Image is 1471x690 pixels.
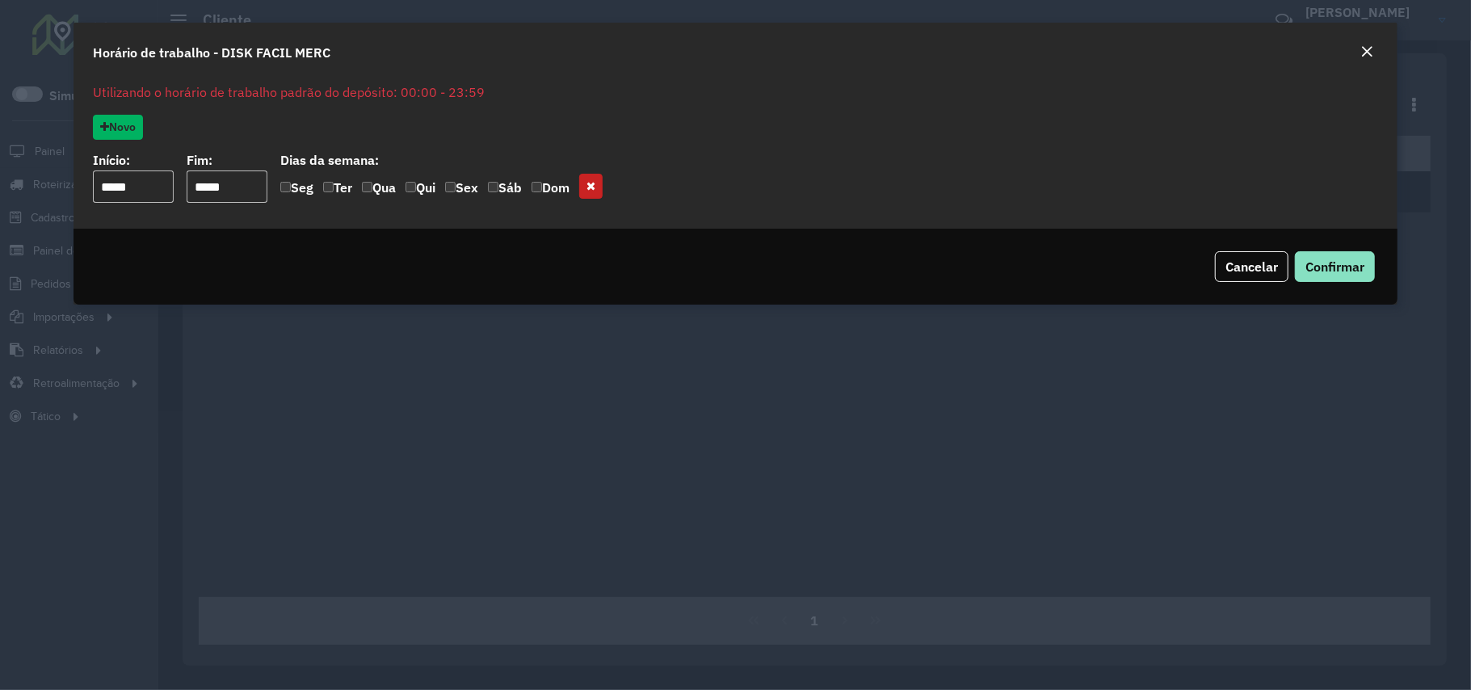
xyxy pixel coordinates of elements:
[362,182,372,192] input: Qua
[362,178,396,203] label: Qua
[488,178,522,203] label: Sáb
[406,182,416,192] input: Qui
[532,182,542,192] input: Dom
[93,43,330,62] h4: Horário de trabalho - DISK FACIL MERC
[532,178,569,203] label: Dom
[280,150,379,170] label: Dias da semana:
[406,178,435,203] label: Qui
[1305,259,1364,275] span: Confirmar
[1225,259,1278,275] span: Cancelar
[93,115,143,140] button: Novo
[93,82,1378,102] p: Utilizando o horário de trabalho padrão do depósito: 00:00 - 23:59
[1215,251,1288,282] button: Cancelar
[488,182,498,192] input: Sáb
[1355,42,1378,63] button: Close
[280,182,291,192] input: Seg
[323,182,334,192] input: Ter
[323,178,352,203] label: Ter
[187,150,212,170] label: Fim:
[445,178,478,203] label: Sex
[1360,45,1373,58] em: Fechar
[280,178,313,203] label: Seg
[93,150,130,170] label: Início:
[445,182,456,192] input: Sex
[1295,251,1375,282] button: Confirmar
